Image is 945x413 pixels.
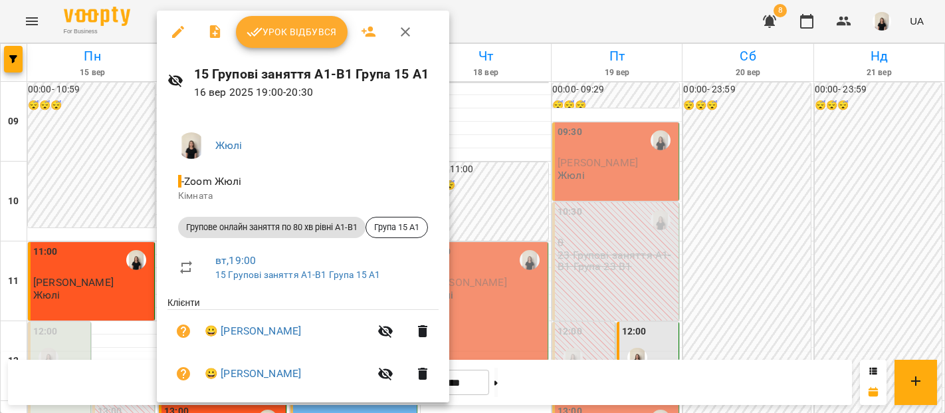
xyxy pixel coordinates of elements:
button: Візит ще не сплачено. Додати оплату? [167,315,199,347]
span: Група 15 А1 [366,221,427,233]
a: 15 Групові заняття А1-В1 Група 15 А1 [215,269,380,280]
div: Група 15 А1 [366,217,428,238]
img: a3bfcddf6556b8c8331b99a2d66cc7fb.png [178,132,205,159]
a: Жюлі [215,139,243,152]
a: 😀 [PERSON_NAME] [205,366,301,382]
h6: 15 Групові заняття А1-В1 Група 15 А1 [194,64,439,84]
p: 16 вер 2025 19:00 - 20:30 [194,84,439,100]
p: Кімната [178,190,428,203]
button: Візит ще не сплачено. Додати оплату? [167,358,199,390]
a: вт , 19:00 [215,254,256,267]
a: 😀 [PERSON_NAME] [205,323,301,339]
span: - Zoom Жюлі [178,175,245,188]
button: Урок відбувся [236,16,348,48]
span: Урок відбувся [247,24,337,40]
span: Групове онлайн заняття по 80 хв рівні А1-В1 [178,221,366,233]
